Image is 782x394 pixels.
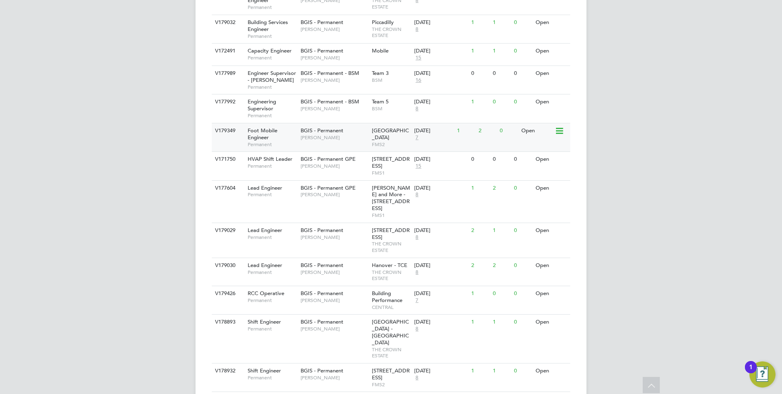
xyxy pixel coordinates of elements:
span: [PERSON_NAME] [301,105,368,112]
span: Permanent [248,326,297,332]
span: Permanent [248,191,297,198]
span: Shift Engineer [248,318,281,325]
div: Open [519,123,555,138]
span: Permanent [248,141,297,148]
div: 1 [469,286,490,301]
span: BSM [372,77,411,83]
div: Open [534,15,569,30]
div: 2 [469,223,490,238]
span: Lead Engineer [248,227,282,234]
div: [DATE] [414,319,467,326]
span: FMS1 [372,170,411,176]
span: [PERSON_NAME] [301,326,368,332]
div: 0 [512,258,533,273]
div: 0 [512,286,533,301]
div: V179029 [213,223,242,238]
span: BSM [372,105,411,112]
span: THE CROWN ESTATE [372,269,411,282]
span: Permanent [248,55,297,61]
span: Permanent [248,4,297,11]
div: 2 [477,123,498,138]
span: Shift Engineer [248,367,281,374]
span: THE CROWN ESTATE [372,346,411,359]
div: 1 [469,15,490,30]
span: 15 [414,55,422,61]
div: [DATE] [414,368,467,374]
div: Open [534,286,569,301]
div: Open [534,66,569,81]
div: Open [534,258,569,273]
div: 0 [469,152,490,167]
span: Team 5 [372,98,389,105]
span: Engineer Supervisor - [PERSON_NAME] [248,70,296,83]
div: 0 [512,223,533,238]
div: V177604 [213,181,242,196]
div: Open [534,152,569,167]
div: [DATE] [414,156,467,163]
span: Lead Engineer [248,184,282,191]
span: Permanent [248,374,297,381]
div: V171750 [213,152,242,167]
span: Permanent [248,234,297,241]
span: [PERSON_NAME] [301,269,368,276]
span: Building Performance [372,290,402,304]
div: 0 [469,66,490,81]
div: 0 [512,44,533,59]
div: 2 [491,258,512,273]
span: Team 3 [372,70,389,77]
span: Permanent [248,33,297,39]
span: [STREET_ADDRESS] [372,367,410,381]
span: Permanent [248,112,297,119]
div: 1 [469,363,490,379]
div: [DATE] [414,185,467,192]
span: Permanent [248,163,297,169]
span: BGIS - Permanent [301,318,343,325]
span: BGIS - Permanent [301,367,343,374]
span: 8 [414,234,420,241]
span: [STREET_ADDRESS] [372,155,410,169]
div: V177989 [213,66,242,81]
div: [DATE] [414,227,467,234]
span: THE CROWN ESTATE [372,241,411,253]
div: V178893 [213,315,242,330]
div: 0 [512,66,533,81]
span: 7 [414,134,420,141]
span: BGIS - Permanent GPE [301,155,356,162]
div: V179426 [213,286,242,301]
div: 1 [455,123,476,138]
span: [PERSON_NAME] [301,374,368,381]
div: 1 [749,367,753,378]
div: 0 [491,66,512,81]
div: Open [534,94,569,109]
span: Mobile [372,47,389,54]
span: HVAP Shift Leader [248,155,292,162]
span: Hanover - TCE [372,262,407,269]
span: 15 [414,163,422,170]
div: Open [534,363,569,379]
div: 0 [512,363,533,379]
div: [DATE] [414,262,467,269]
div: [DATE] [414,290,467,297]
div: 1 [469,181,490,196]
span: [PERSON_NAME] [301,134,368,141]
div: 1 [491,15,512,30]
span: 16 [414,77,422,84]
div: 0 [491,152,512,167]
span: BGIS - Permanent [301,290,343,297]
span: Piccadilly [372,19,394,26]
span: [PERSON_NAME] and More - [STREET_ADDRESS] [372,184,410,212]
span: BGIS - Permanent [301,19,343,26]
div: [DATE] [414,127,453,134]
span: Lead Engineer [248,262,282,269]
div: 0 [512,315,533,330]
div: [DATE] [414,48,467,55]
span: CENTRAL [372,304,411,311]
div: V178932 [213,363,242,379]
span: THE CROWN ESTATE [372,26,411,39]
span: FMS2 [372,141,411,148]
div: 0 [512,152,533,167]
span: Permanent [248,297,297,304]
div: [DATE] [414,19,467,26]
div: 0 [512,94,533,109]
span: BGIS - Permanent [301,262,343,269]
